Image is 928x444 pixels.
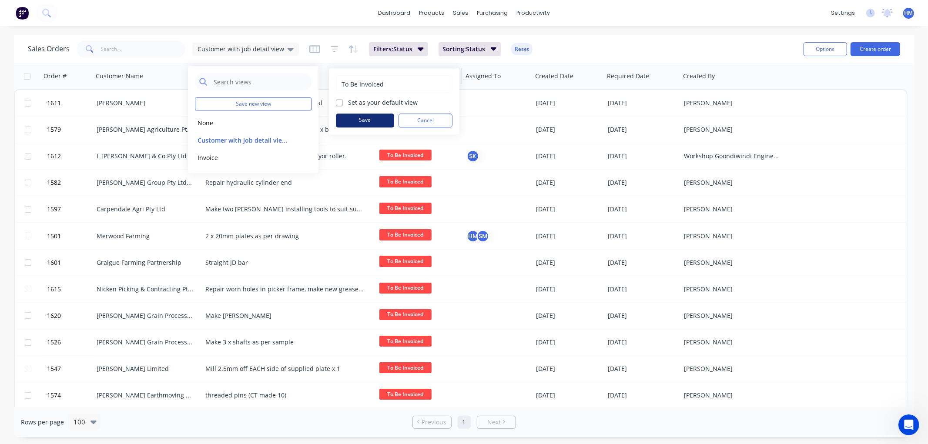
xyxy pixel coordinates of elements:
[608,205,677,214] div: [DATE]
[97,232,193,240] div: Merwood Farming
[195,153,294,163] button: Invoice
[472,7,512,20] div: purchasing
[87,271,131,306] button: News
[101,40,186,58] input: Search...
[449,7,472,20] div: sales
[684,338,781,347] div: [PERSON_NAME]
[47,205,61,214] span: 1597
[44,143,97,169] button: 1612
[205,258,364,267] div: Straight JD bar
[511,43,533,55] button: Reset
[205,178,364,187] div: Repair hydraulic cylinder end
[536,391,601,400] div: [DATE]
[205,232,364,240] div: 2 x 20mm plates as per drawing
[827,7,859,20] div: settings
[97,285,193,294] div: Nicken Picking & Contracting Pty Ltd
[536,125,601,134] div: [DATE]
[205,391,364,400] div: threaded pins (CT made 10)
[39,124,133,130] span: Fantastic, thank you so much!!
[536,232,601,240] div: [DATE]
[536,205,601,214] div: [DATE]
[17,62,157,77] p: Hi [PERSON_NAME]
[12,293,31,299] span: Home
[608,311,677,320] div: [DATE]
[536,99,601,107] div: [DATE]
[684,285,781,294] div: [PERSON_NAME]
[97,205,193,214] div: Carpendale Agri Pty Ltd
[47,338,61,347] span: 1526
[536,311,601,320] div: [DATE]
[18,160,145,169] div: Send us a message
[379,389,432,400] span: To Be Invoiced
[684,178,781,187] div: [PERSON_NAME]
[44,196,97,222] button: 1597
[21,418,64,427] span: Rows per page
[195,97,312,110] button: Save new view
[379,362,432,373] span: To Be Invoiced
[379,176,432,187] span: To Be Invoiced
[28,45,70,53] h1: Sales Orders
[413,418,451,427] a: Previous page
[44,223,97,249] button: 1501
[466,72,501,80] div: Assigned To
[684,205,781,214] div: [PERSON_NAME]
[205,338,364,347] div: Make 3 x shafts as per sample
[44,356,97,382] button: 1547
[608,285,677,294] div: [DATE]
[336,114,394,127] button: Save
[379,283,432,294] span: To Be Invoiced
[477,418,516,427] a: Next page
[96,72,143,80] div: Customer Name
[97,311,193,320] div: [PERSON_NAME] Grain Processing
[373,45,412,53] span: Filters: Status
[131,271,174,306] button: Help
[379,336,432,347] span: To Be Invoiced
[47,285,61,294] span: 1615
[213,73,307,90] input: Search views
[536,338,601,347] div: [DATE]
[205,311,364,320] div: Make [PERSON_NAME]
[47,99,61,107] span: 1611
[47,311,61,320] span: 1620
[851,42,900,56] button: Create order
[608,364,677,373] div: [DATE]
[44,271,87,306] button: Messages
[9,103,165,148] div: Recent messageProfile image for MaricarFantastic, thank you so much!!Maricar•[DATE]
[47,391,61,400] span: 1574
[97,178,193,187] div: [PERSON_NAME] Group Pty Ltd - Black Truck & Ag
[205,364,364,373] div: Mill 2.5mm off EACH side of supplied plate x 1
[348,98,418,107] label: Set as your default view
[608,232,677,240] div: [DATE]
[47,152,61,160] span: 1612
[684,391,781,400] div: [PERSON_NAME]
[47,364,61,373] span: 1547
[683,72,715,80] div: Created By
[44,117,97,143] button: 1579
[684,364,781,373] div: [PERSON_NAME]
[535,72,573,80] div: Created Date
[379,203,432,214] span: To Be Invoiced
[512,7,554,20] div: productivity
[205,205,364,214] div: Make two [PERSON_NAME] installing tools to suit supplied bushes
[18,260,141,270] div: Factory Weekly Updates - [DATE]
[195,118,294,128] button: None
[44,170,97,196] button: 1582
[608,391,677,400] div: [DATE]
[608,258,677,267] div: [DATE]
[536,285,601,294] div: [DATE]
[47,178,61,187] span: 1582
[379,229,432,240] span: To Be Invoiced
[47,125,61,134] span: 1579
[684,311,781,320] div: [PERSON_NAME]
[18,246,60,255] div: New feature
[101,293,117,299] span: News
[341,76,448,92] input: Enter view name...
[399,114,452,127] button: Cancel
[536,178,601,187] div: [DATE]
[608,99,677,107] div: [DATE]
[458,416,471,429] a: Page 1 is your current page
[684,258,781,267] div: [PERSON_NAME]
[17,17,69,30] img: logo
[44,303,97,329] button: 1620
[608,178,677,187] div: [DATE]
